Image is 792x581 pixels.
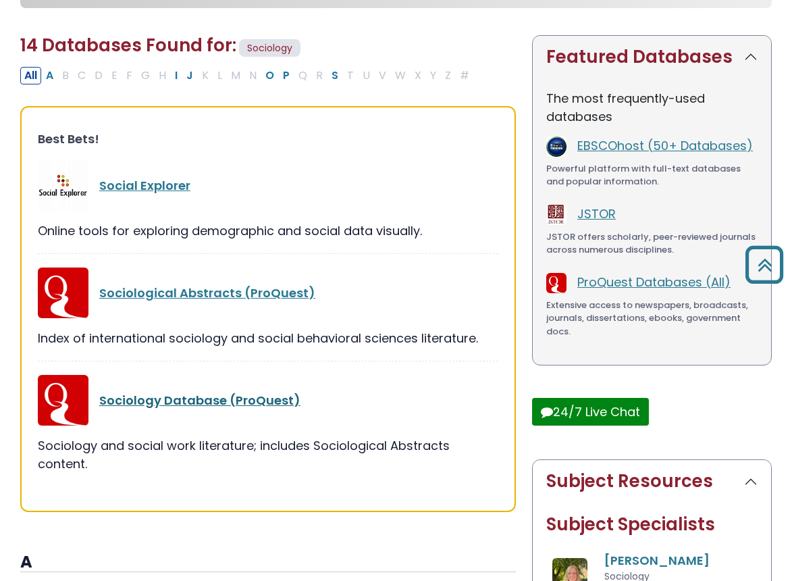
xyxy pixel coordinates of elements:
button: Filter Results I [171,67,182,84]
h3: A [20,553,516,573]
div: Powerful platform with full-text databases and popular information. [546,162,758,188]
button: Featured Databases [533,36,771,78]
a: [PERSON_NAME] [604,552,710,569]
div: Extensive access to newspapers, broadcasts, journals, dissertations, ebooks, government docs. [546,299,758,338]
div: Online tools for exploring demographic and social data visually. [38,222,498,240]
div: JSTOR offers scholarly, peer-reviewed journals across numerous disciplines. [546,230,758,257]
a: EBSCOhost (50+ Databases) [577,137,753,154]
button: Filter Results A [42,67,57,84]
button: Subject Resources [533,460,771,503]
div: Sociology and social work literature; includes Sociological Abstracts content. [38,436,498,473]
a: ProQuest Databases (All) [577,274,731,290]
button: Filter Results S [327,67,342,84]
button: Filter Results O [261,67,278,84]
button: Filter Results J [182,67,197,84]
a: Sociology Database (ProQuest) [99,392,300,409]
button: 24/7 Live Chat [532,398,649,426]
span: Sociology [239,39,300,57]
a: JSTOR [577,205,616,222]
button: Filter Results P [279,67,294,84]
div: Alpha-list to filter by first letter of database name [20,66,475,83]
h3: Best Bets! [38,132,498,147]
p: The most frequently-used databases [546,89,758,126]
h2: Subject Specialists [546,514,758,535]
a: Social Explorer [99,177,190,194]
a: Back to Top [740,252,789,277]
div: Index of international sociology and social behavioral sciences literature. [38,329,498,347]
button: All [20,67,41,84]
span: 14 Databases Found for: [20,33,236,57]
a: Sociological Abstracts (ProQuest) [99,284,315,301]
